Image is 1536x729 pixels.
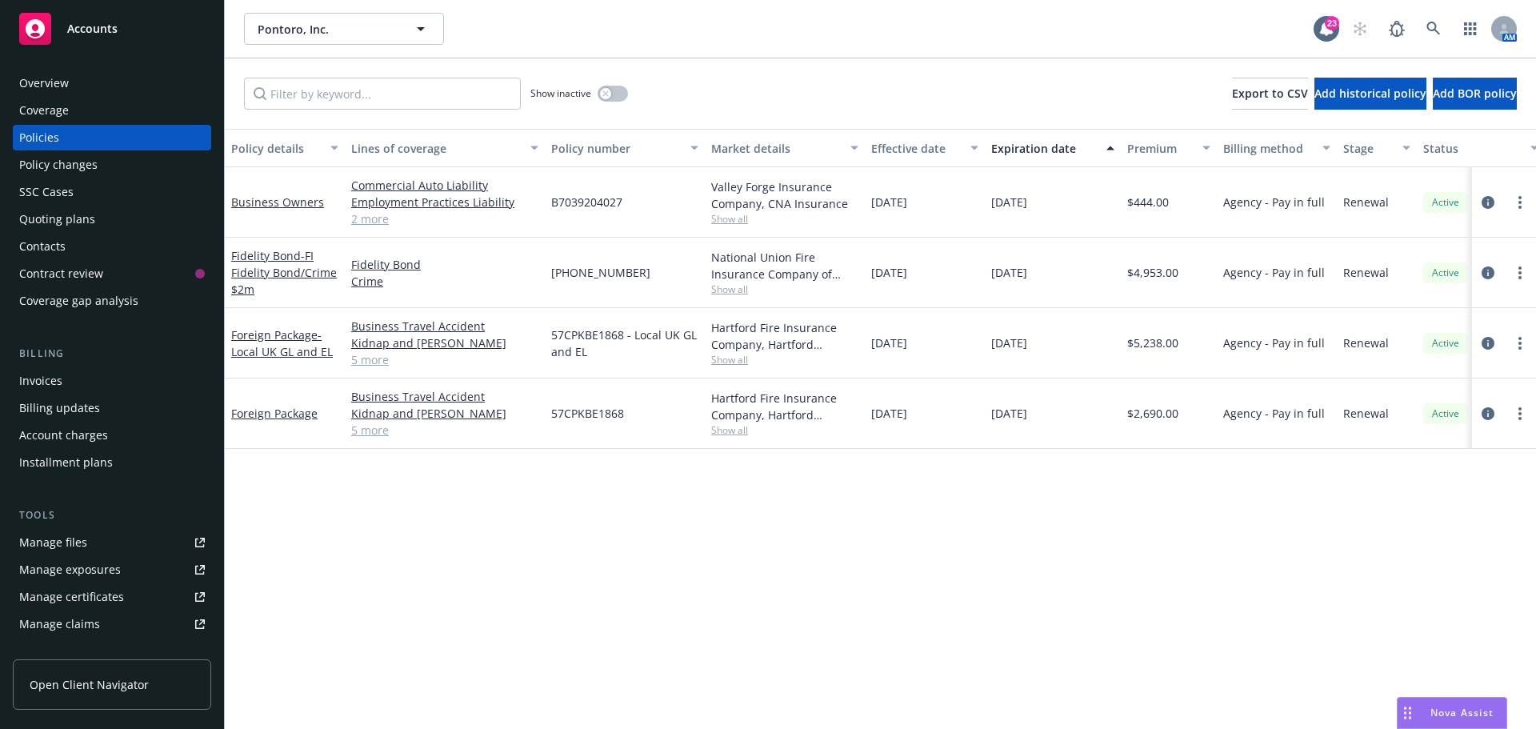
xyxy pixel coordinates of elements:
[1397,697,1507,729] button: Nova Assist
[13,206,211,232] a: Quoting plans
[351,318,538,334] a: Business Travel Accident
[991,140,1097,157] div: Expiration date
[1510,193,1530,212] a: more
[1314,78,1426,110] button: Add historical policy
[13,98,211,123] a: Coverage
[351,422,538,439] a: 5 more
[1223,194,1325,210] span: Agency - Pay in full
[231,248,337,297] a: Fidelity Bond
[19,368,62,394] div: Invoices
[13,368,211,394] a: Invoices
[551,326,698,360] span: 57CPKBE1868 - Local UK GL and EL
[19,234,66,259] div: Contacts
[1223,140,1313,157] div: Billing method
[13,234,211,259] a: Contacts
[13,507,211,523] div: Tools
[545,129,705,167] button: Policy number
[258,21,396,38] span: Pontoro, Inc.
[1127,194,1169,210] span: $444.00
[1343,140,1393,157] div: Stage
[19,530,87,555] div: Manage files
[351,334,538,351] a: Kidnap and [PERSON_NAME]
[1423,140,1521,157] div: Status
[19,423,108,448] div: Account charges
[351,351,538,368] a: 5 more
[711,140,841,157] div: Market details
[1127,334,1178,351] span: $5,238.00
[19,395,100,421] div: Billing updates
[351,256,538,273] a: Fidelity Bond
[351,177,538,194] a: Commercial Auto Liability
[991,194,1027,210] span: [DATE]
[1418,13,1450,45] a: Search
[1478,263,1498,282] a: circleInformation
[1430,407,1462,421] span: Active
[1454,13,1486,45] a: Switch app
[1344,13,1376,45] a: Start snowing
[19,152,98,178] div: Policy changes
[13,450,211,475] a: Installment plans
[1121,129,1217,167] button: Premium
[551,140,681,157] div: Policy number
[19,557,121,583] div: Manage exposures
[351,273,538,290] a: Crime
[13,611,211,637] a: Manage claims
[231,406,318,421] a: Foreign Package
[19,206,95,232] div: Quoting plans
[351,210,538,227] a: 2 more
[1433,86,1517,101] span: Add BOR policy
[351,194,538,210] a: Employment Practices Liability
[19,70,69,96] div: Overview
[711,212,858,226] span: Show all
[1127,140,1193,157] div: Premium
[13,288,211,314] a: Coverage gap analysis
[1510,263,1530,282] a: more
[711,390,858,423] div: Hartford Fire Insurance Company, Hartford Insurance Group
[985,129,1121,167] button: Expiration date
[1398,698,1418,728] div: Drag to move
[711,319,858,353] div: Hartford Fire Insurance Company, Hartford Insurance Group
[871,264,907,281] span: [DATE]
[351,388,538,405] a: Business Travel Accident
[1314,86,1426,101] span: Add historical policy
[1430,336,1462,350] span: Active
[1325,16,1339,30] div: 23
[711,249,858,282] div: National Union Fire Insurance Company of [GEOGRAPHIC_DATA], [GEOGRAPHIC_DATA], AIG
[231,194,324,210] a: Business Owners
[1433,78,1517,110] button: Add BOR policy
[871,194,907,210] span: [DATE]
[13,639,211,664] a: Manage BORs
[1232,86,1308,101] span: Export to CSV
[551,405,624,422] span: 57CPKBE1868
[19,125,59,150] div: Policies
[1430,266,1462,280] span: Active
[13,530,211,555] a: Manage files
[231,327,333,359] a: Foreign Package
[13,557,211,583] a: Manage exposures
[1510,334,1530,353] a: more
[244,78,521,110] input: Filter by keyword...
[19,584,124,610] div: Manage certificates
[13,584,211,610] a: Manage certificates
[551,194,622,210] span: B7039204027
[551,264,650,281] span: [PHONE_NUMBER]
[19,288,138,314] div: Coverage gap analysis
[711,178,858,212] div: Valley Forge Insurance Company, CNA Insurance
[1337,129,1417,167] button: Stage
[13,395,211,421] a: Billing updates
[13,346,211,362] div: Billing
[1430,195,1462,210] span: Active
[345,129,545,167] button: Lines of coverage
[30,676,149,693] span: Open Client Navigator
[244,13,444,45] button: Pontoro, Inc.
[231,327,333,359] span: - Local UK GL and EL
[1478,334,1498,353] a: circleInformation
[991,405,1027,422] span: [DATE]
[1343,334,1389,351] span: Renewal
[1510,404,1530,423] a: more
[991,334,1027,351] span: [DATE]
[351,140,521,157] div: Lines of coverage
[871,334,907,351] span: [DATE]
[1478,193,1498,212] a: circleInformation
